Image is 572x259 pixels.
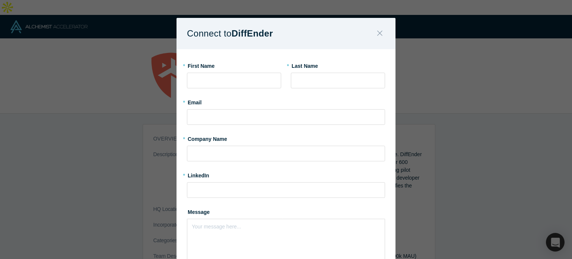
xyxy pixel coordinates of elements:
[372,26,388,42] button: Close
[187,60,281,70] label: First Name
[187,169,209,180] label: LinkedIn
[187,26,286,41] h1: Connect to
[291,60,385,70] label: Last Name
[187,133,385,143] label: Company Name
[187,206,385,216] label: Message
[232,28,273,38] b: DiffEnder
[192,221,380,229] div: rdw-editor
[187,96,385,107] label: Email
